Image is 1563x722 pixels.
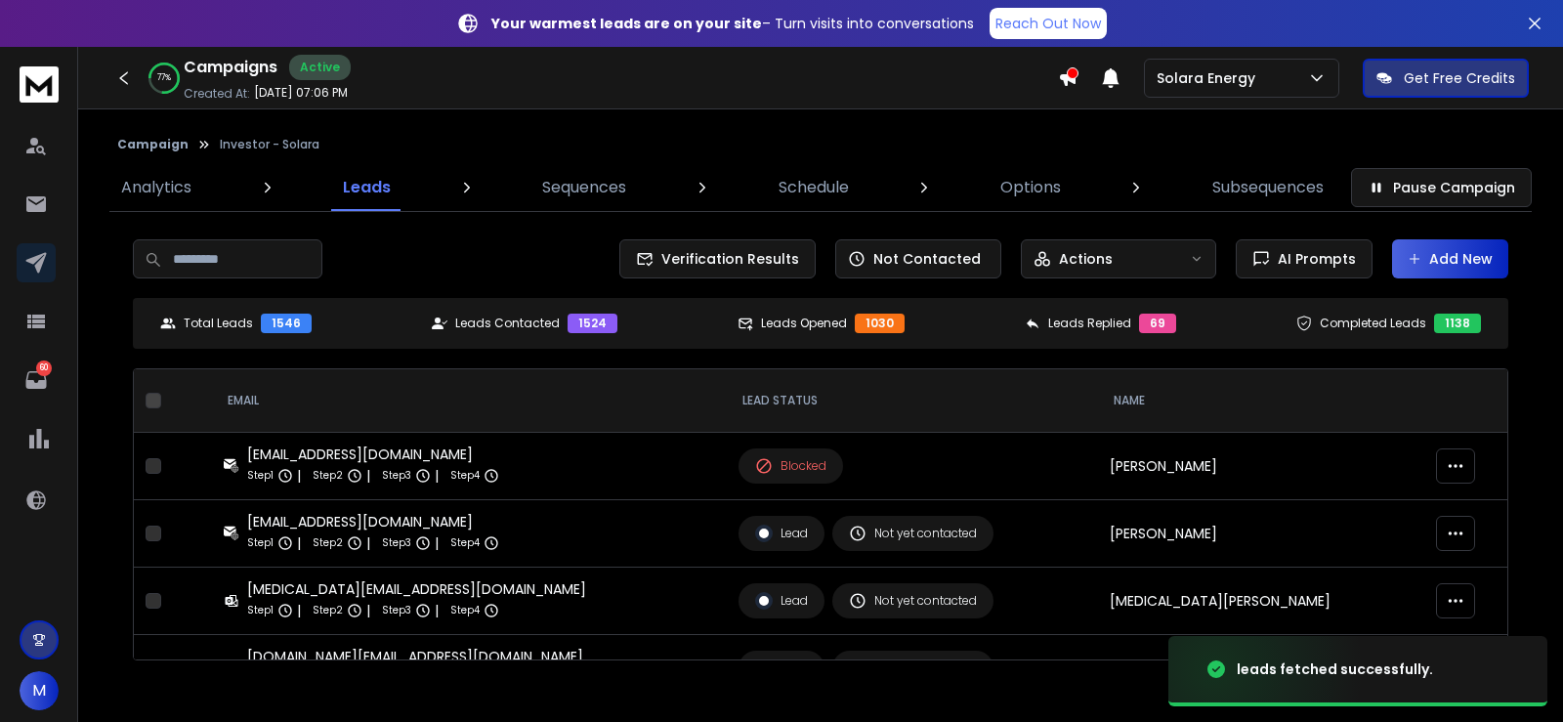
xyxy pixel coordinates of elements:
strong: Your warmest leads are on your site [491,14,762,33]
p: | [297,601,301,620]
p: Leads Opened [761,316,847,331]
div: [EMAIL_ADDRESS][DOMAIN_NAME] [247,445,499,464]
div: 1546 [261,314,312,333]
div: 69 [1139,314,1176,333]
h1: Campaigns [184,56,277,79]
p: Step 4 [450,601,480,620]
p: Get Free Credits [1404,68,1515,88]
p: Actions [1059,249,1113,269]
a: Subsequences [1201,164,1335,211]
p: Total Leads [184,316,253,331]
p: Step 1 [247,601,274,620]
p: Step 3 [382,466,411,486]
p: Step 1 [247,466,274,486]
td: Ka-Hay Law [1098,635,1424,702]
div: Lead [755,592,808,610]
div: [EMAIL_ADDRESS][DOMAIN_NAME] [247,512,499,531]
p: Step 4 [450,533,480,553]
p: | [435,601,439,620]
p: | [366,533,370,553]
div: Active [289,55,351,80]
td: [PERSON_NAME] [1098,433,1424,500]
p: | [366,601,370,620]
p: Analytics [121,176,191,199]
p: Solara Energy [1157,68,1263,88]
button: Add New [1392,239,1508,278]
p: Subsequences [1212,176,1324,199]
button: Get Free Credits [1363,59,1529,98]
p: 60 [36,361,52,376]
img: logo [20,66,59,103]
a: Schedule [767,164,861,211]
a: Sequences [530,164,638,211]
p: | [297,466,301,486]
th: LEAD STATUS [727,369,1098,433]
p: | [435,533,439,553]
p: | [366,466,370,486]
p: Created At: [184,86,250,102]
p: Step 2 [313,466,343,486]
p: Leads Contacted [455,316,560,331]
div: Not yet contacted [849,592,977,610]
td: [PERSON_NAME] [1098,500,1424,568]
div: [DOMAIN_NAME][EMAIL_ADDRESS][DOMAIN_NAME] [247,647,583,666]
p: – Turn visits into conversations [491,14,974,33]
p: Not Contacted [873,249,981,269]
div: 1138 [1434,314,1481,333]
p: Leads Replied [1048,316,1131,331]
p: Step 2 [313,533,343,553]
th: EMAIL [212,369,727,433]
p: Schedule [779,176,849,199]
div: 1524 [568,314,617,333]
div: leads fetched successfully. [1237,659,1433,679]
p: [DATE] 07:06 PM [254,85,348,101]
button: M [20,671,59,710]
p: Step 1 [247,533,274,553]
a: 60 [17,361,56,400]
button: AI Prompts [1236,239,1373,278]
p: Completed Leads [1320,316,1426,331]
p: Step 2 [313,601,343,620]
span: Verification Results [654,249,799,269]
p: Step 3 [382,533,411,553]
a: Leads [331,164,402,211]
a: Options [989,164,1073,211]
div: [MEDICAL_DATA][EMAIL_ADDRESS][DOMAIN_NAME] [247,579,586,599]
div: Blocked [755,457,826,475]
p: Investor - Solara [220,137,319,152]
p: 77 % [157,72,171,84]
p: Sequences [542,176,626,199]
div: Not yet contacted [849,525,977,542]
p: Step 4 [450,466,480,486]
p: | [435,466,439,486]
a: Analytics [109,164,203,211]
div: Lead [755,525,808,542]
p: Step 3 [382,601,411,620]
p: Reach Out Now [995,14,1101,33]
button: Pause Campaign [1351,168,1532,207]
div: 1030 [855,314,905,333]
button: Campaign [117,137,189,152]
th: NAME [1098,369,1424,433]
a: Reach Out Now [990,8,1107,39]
button: Verification Results [619,239,816,278]
span: AI Prompts [1270,249,1356,269]
td: [MEDICAL_DATA][PERSON_NAME] [1098,568,1424,635]
p: Options [1000,176,1061,199]
p: Leads [343,176,391,199]
p: | [297,533,301,553]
